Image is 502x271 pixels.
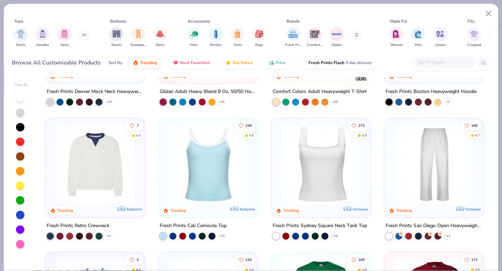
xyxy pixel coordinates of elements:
[433,27,447,48] div: filter for Unisex
[348,255,368,264] button: Like
[242,69,256,83] img: Gildan logo
[153,27,167,48] div: filter for Skirts
[187,27,201,48] button: filter button
[355,69,369,83] img: Comfort Colors logo
[358,124,365,127] span: 273
[391,125,477,204] img: df5250ff-6f61-4206-a12c-24931b20f13c
[190,42,198,48] span: Hats
[362,133,367,138] div: 4.8
[17,30,25,38] img: Shirts Image
[390,27,404,48] div: filter for Women
[128,57,162,69] button: Trending
[273,87,367,96] div: Comfort Colors Adult Heavyweight T-Shirt
[219,100,225,104] span: + 37
[14,18,23,24] div: Tops
[14,83,28,88] div: Filter By
[187,27,201,48] div: filter for Hats
[168,57,215,69] button: Most Favorited
[249,133,254,138] div: 4.8
[287,18,300,24] div: Brands
[137,124,139,127] span: 7
[130,27,146,48] button: filter button
[278,125,364,204] img: 94a2aa95-cd2b-4983-969b-ecd512716e9a
[461,255,481,264] button: Like
[346,59,372,67] span: 5 day delivery
[467,42,481,48] span: Cropped
[209,27,223,48] button: filter button
[471,124,478,127] span: 168
[52,125,138,204] img: 3abb6cdb-110e-4e18-92a0-dbcd4e53f056
[127,255,143,264] button: Like
[220,57,258,69] button: Top Rated
[251,125,337,204] img: 61d0f7fa-d448-414b-acbf-5d07f88334cb
[235,121,255,130] button: Like
[467,27,481,48] button: filter button
[160,87,257,96] div: Gildan Adult Heavy Blend 8 Oz. 50/50 Hooded Sweatshirt
[435,42,446,48] span: Unisex
[58,27,71,48] div: filter for Tanks
[47,87,144,96] div: Fresh Prints Denver Mock Neck Heavyweight Sweatshirt
[364,125,449,204] img: 63ed7c8a-03b3-4701-9f69-be4b1adc9c5f
[173,60,178,65] img: most_fav.gif
[332,29,342,39] img: Gildan Image
[110,18,126,24] div: Bottoms
[12,59,101,67] div: Browse All Customizable Products
[219,234,225,238] span: + 15
[285,27,301,48] div: filter for Fresh Prints
[465,73,480,77] span: Exclusive
[482,7,495,20] button: Close
[302,60,307,65] img: flash.gif
[190,30,198,38] img: Hats Image
[230,27,244,48] div: filter for Totes
[16,42,25,48] span: Shirts
[252,27,266,48] div: filter for Bags
[386,221,482,230] div: Fresh Prints San Diego Open Heavyweight Sweatpants
[108,60,122,66] div: Sort By
[390,18,408,24] div: Made For
[127,121,143,130] button: Like
[209,27,223,48] div: filter for Bottles
[252,27,266,48] button: filter button
[245,124,252,127] span: 238
[188,18,210,24] div: Accessories
[255,42,263,48] span: Bags
[234,30,241,38] img: Totes Image
[61,30,68,38] img: Tanks Image
[285,27,301,48] button: filter button
[348,121,368,130] button: Like
[285,42,301,48] span: Fresh Prints
[307,27,323,48] div: filter for Comfort Colors
[415,42,422,48] span: Men
[14,27,28,48] div: filter for Shirts
[433,27,447,48] button: filter button
[309,60,344,65] span: Fresh Prints Flash
[155,42,165,48] span: Skirts
[106,100,112,104] span: + 10
[113,30,121,38] img: Shorts Image
[233,60,252,65] span: Top Rated
[180,60,210,65] span: Most Favorited
[446,100,449,104] span: + 9
[386,87,477,96] div: Fresh Prints Boston Heavyweight Hoodie
[332,100,337,104] span: + 60
[255,30,263,38] img: Bags Image
[156,30,164,38] img: Skirts Image
[245,258,252,261] span: 129
[14,27,28,48] button: filter button
[235,255,255,264] button: Like
[107,234,111,238] span: + 5
[465,207,480,211] span: Exclusive
[470,30,478,38] img: Cropped Image
[210,42,222,48] span: Bottles
[39,30,46,38] img: Hoodies Image
[233,42,242,48] span: Totes
[353,207,368,211] span: Exclusive
[127,73,142,77] span: Exclusive
[135,30,142,38] img: Sweatpants Image
[390,42,403,48] span: Women
[140,60,157,65] span: Trending
[393,30,401,38] img: Women Image
[137,258,139,261] span: 6
[130,42,146,48] span: Sweatpants
[436,30,444,38] img: Unisex Image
